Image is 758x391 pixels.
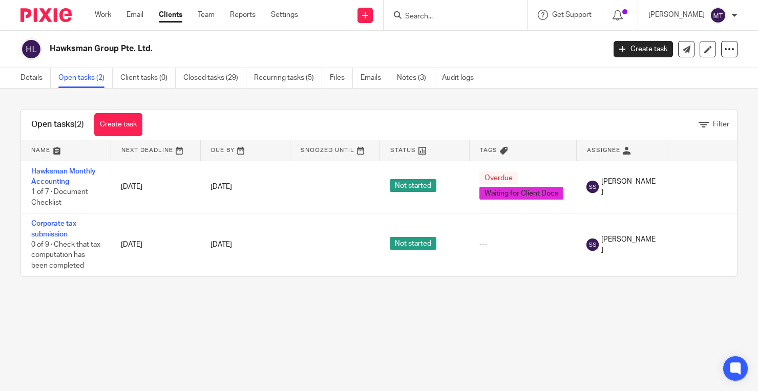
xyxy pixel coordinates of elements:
[20,38,42,60] img: svg%3E
[31,119,84,130] h1: Open tasks
[111,161,200,213] td: [DATE]
[120,68,176,88] a: Client tasks (0)
[271,10,298,20] a: Settings
[479,240,566,250] div: ---
[479,171,518,184] span: Overdue
[390,179,436,192] span: Not started
[127,10,143,20] a: Email
[159,10,182,20] a: Clients
[586,181,599,193] img: svg%3E
[586,238,599,251] img: svg%3E
[58,68,113,88] a: Open tasks (2)
[397,68,434,88] a: Notes (3)
[648,10,705,20] p: [PERSON_NAME]
[710,7,726,24] img: svg%3E
[50,44,489,54] h2: Hawksman Group Pte. Ltd.
[210,183,232,190] span: [DATE]
[210,241,232,248] span: [DATE]
[198,10,215,20] a: Team
[111,213,200,276] td: [DATE]
[330,68,353,88] a: Files
[601,177,656,198] span: [PERSON_NAME]
[74,120,84,128] span: (2)
[230,10,256,20] a: Reports
[20,8,72,22] img: Pixie
[31,188,88,206] span: 1 of 7 · Document Checklist
[390,147,416,153] span: Status
[480,147,497,153] span: Tags
[552,11,592,18] span: Get Support
[601,234,656,255] span: [PERSON_NAME]
[404,12,496,21] input: Search
[31,241,100,269] span: 0 of 9 · Check that tax computation has been completed
[254,68,322,88] a: Recurring tasks (5)
[94,113,142,136] a: Create task
[479,187,563,200] span: Waiting for Client Docs
[31,220,76,237] a: Corporate tax submission
[20,68,51,88] a: Details
[614,41,673,57] a: Create task
[95,10,111,20] a: Work
[442,68,481,88] a: Audit logs
[183,68,246,88] a: Closed tasks (29)
[390,237,436,250] span: Not started
[713,121,729,128] span: Filter
[31,168,96,185] a: Hawksman Monthly Accounting
[301,147,354,153] span: Snoozed Until
[361,68,389,88] a: Emails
